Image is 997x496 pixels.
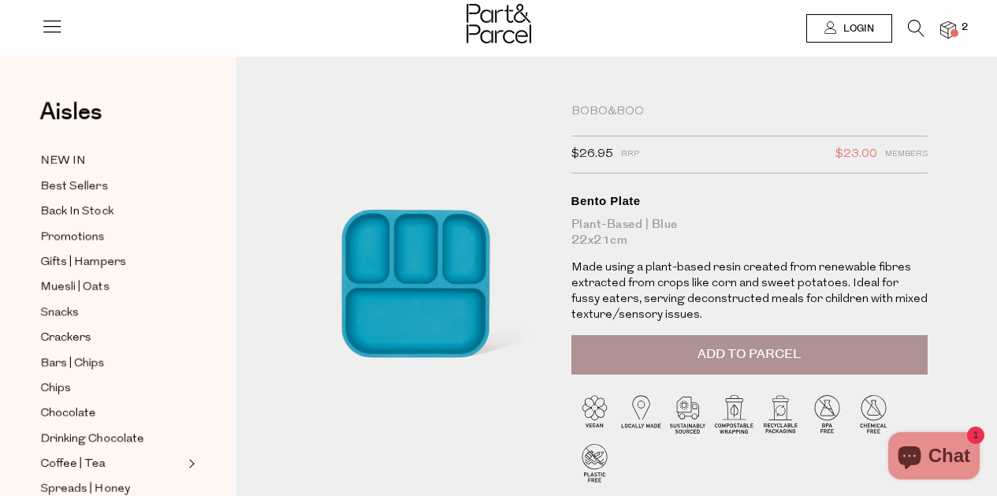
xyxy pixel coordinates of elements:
[40,328,184,348] a: Crackers
[39,100,102,140] a: Aisles
[835,144,877,165] span: $23.00
[621,144,639,165] span: RRP
[618,390,664,437] img: P_P-ICONS-Live_Bec_V11_Locally_Made_2.svg
[806,14,892,43] a: Login
[40,404,184,423] a: Chocolate
[711,390,757,437] img: P_P-ICONS-Live_Bec_V11_Compostable_Wrapping.svg
[40,354,105,373] span: Bars | Chips
[571,335,928,375] button: Add to Parcel
[40,303,184,323] a: Snacks
[40,430,144,449] span: Drinking Chocolate
[571,217,928,248] div: Plant-Based | Blue 22x21cm
[40,203,113,222] span: Back In Stock
[40,278,110,297] span: Muesli | Oats
[40,177,108,196] span: Best Sellers
[757,390,804,437] img: P_P-ICONS-Live_Bec_V11_Recyclable_Packaging.svg
[467,4,531,43] img: Part&Parcel
[284,104,548,416] img: Bento Plate
[40,304,79,323] span: Snacks
[40,253,126,272] span: Gifts | Hampers
[40,379,184,398] a: Chips
[39,95,102,129] span: Aisles
[571,439,618,486] img: P_P-ICONS-Live_Bec_V11_Plastic_Free.svg
[40,455,106,474] span: Coffee | Tea
[40,151,184,171] a: NEW IN
[40,227,184,247] a: Promotions
[804,390,850,437] img: P_P-ICONS-Live_Bec_V11_BPA_Free.svg
[40,202,184,222] a: Back In Stock
[958,21,972,35] span: 2
[40,405,96,423] span: Chocolate
[40,353,184,373] a: Bars | Chips
[571,144,613,165] span: $26.95
[184,454,195,473] button: Expand/Collapse Coffee | Tea
[839,22,874,35] span: Login
[571,193,928,209] div: Bento Plate
[40,228,105,247] span: Promotions
[940,21,956,38] a: 2
[698,345,801,364] span: Add to Parcel
[40,177,184,196] a: Best Sellers
[571,104,928,120] div: Bobo&boo
[850,390,897,437] img: P_P-ICONS-Live_Bec_V11_Chemical_Free.svg
[40,329,91,348] span: Crackers
[40,278,184,297] a: Muesli | Oats
[40,379,71,398] span: Chips
[664,390,711,437] img: P_P-ICONS-Live_Bec_V11_Sustainable_Sourced.svg
[571,390,618,437] img: P_P-ICONS-Live_Bec_V11_Vegan.svg
[40,429,184,449] a: Drinking Chocolate
[40,252,184,272] a: Gifts | Hampers
[884,432,984,483] inbox-online-store-chat: Shopify online store chat
[885,144,928,165] span: Members
[571,260,928,323] p: Made using a plant-based resin created from renewable fibres extracted from crops like corn and s...
[40,152,86,171] span: NEW IN
[40,454,184,474] a: Coffee | Tea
